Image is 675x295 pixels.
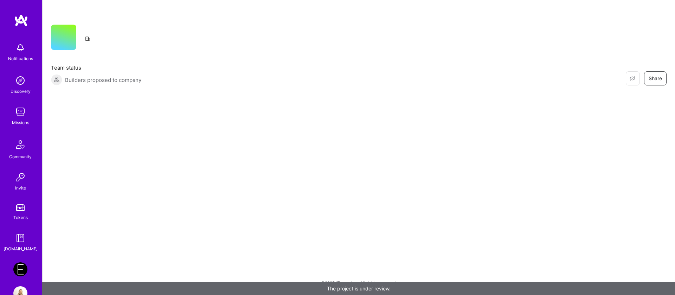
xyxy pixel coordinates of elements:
i: icon CompanyGray [85,36,90,41]
span: Builders proposed to company [65,76,141,84]
div: Community [9,153,32,160]
span: Team status [51,64,141,71]
div: Missions [12,119,29,126]
div: The project is under review. [42,282,675,295]
button: Share [644,71,667,85]
img: teamwork [13,105,27,119]
img: discovery [13,73,27,88]
img: guide book [13,231,27,245]
div: Notifications [8,55,33,62]
img: bell [13,41,27,55]
img: Community [12,136,29,153]
img: Endeavor: Data Team- 3338DES275 [13,262,27,276]
img: Builders proposed to company [51,74,62,85]
img: logo [14,14,28,27]
span: Share [649,75,662,82]
img: tokens [16,204,25,211]
div: [DOMAIN_NAME] [4,245,38,252]
div: Tokens [13,214,28,221]
a: Endeavor: Data Team- 3338DES275 [12,262,29,276]
div: Discovery [11,88,31,95]
i: icon EyeClosed [630,76,635,81]
img: Invite [13,170,27,184]
div: Invite [15,184,26,192]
